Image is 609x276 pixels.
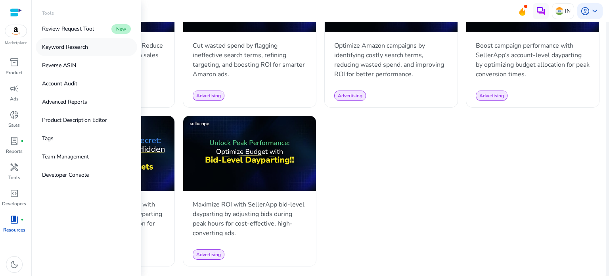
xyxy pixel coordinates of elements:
p: Marketplace [5,40,27,46]
img: sddefault.jpg [183,116,316,191]
span: donut_small [10,110,19,120]
p: Tools [8,174,20,181]
p: Ads [10,95,19,102]
span: Advertising [338,93,362,99]
span: New [111,24,131,34]
p: Account Audit [42,79,77,88]
span: dark_mode [10,260,19,269]
img: in.svg [555,7,563,15]
p: Team Management [42,152,89,161]
span: Advertising [196,93,221,99]
p: Advanced Reports [42,98,87,106]
span: Advertising [479,93,504,99]
span: handyman [10,162,19,172]
p: Reverse ASIN [42,61,76,69]
span: Advertising [196,251,221,258]
span: lab_profile [10,136,19,146]
span: book_4 [10,215,19,224]
img: amazon.svg [5,25,27,37]
p: Resources [3,226,25,234]
p: Developer Console [42,171,89,179]
p: Sales [8,122,20,129]
p: Boost campaign performance with SellerApp’s account-level dayparting by optimizing budget allocat... [476,41,590,79]
span: account_circle [580,6,590,16]
span: fiber_manual_record [21,218,24,221]
span: keyboard_arrow_down [590,6,599,16]
span: code_blocks [10,189,19,198]
p: IN [565,4,571,18]
p: Reports [6,148,23,155]
p: Maximize ROI with SellerApp bid-level dayparting by adjusting bids during peak hours for cost-eff... [193,200,306,238]
p: Product [6,69,23,76]
span: inventory_2 [10,58,19,67]
p: Optimize Amazon campaigns by identifying costly search terms, reducing wasted spend, and improvin... [334,41,448,79]
p: Product Description Editor [42,116,107,124]
p: Tools [42,10,54,17]
p: Keyword Research [42,43,88,51]
p: Review Request Tool [42,25,94,33]
p: Tags [42,134,54,143]
p: Developers [2,200,26,207]
p: Cut wasted spend by flagging ineffective search terms, refining targeting, and boosting ROI for s... [193,41,306,79]
span: fiber_manual_record [21,139,24,143]
span: campaign [10,84,19,93]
